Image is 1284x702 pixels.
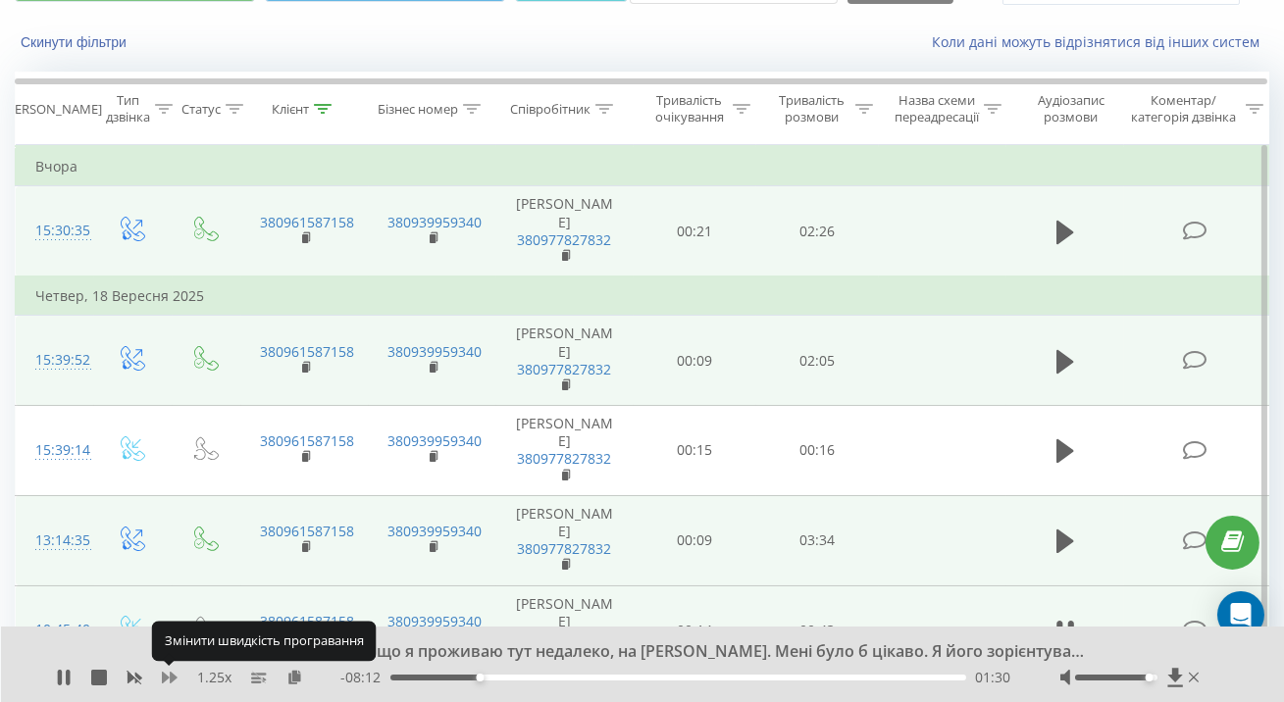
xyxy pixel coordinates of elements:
td: 02:26 [756,186,879,276]
a: 380939959340 [388,342,483,361]
a: 380939959340 [388,522,483,540]
td: [PERSON_NAME] [496,186,634,276]
a: 380961587158 [261,342,355,361]
a: 380961587158 [261,522,355,540]
td: 09:43 [756,585,879,676]
td: [PERSON_NAME] [496,316,634,406]
div: Співробітник [510,101,591,118]
div: Accessibility label [476,674,484,681]
td: 00:16 [756,406,879,496]
div: Open Intercom Messenger [1217,591,1264,638]
a: 380961587158 [261,612,355,630]
div: Accessibility label [1145,674,1153,681]
a: 380977827832 [518,360,612,378]
span: - 08:12 [340,668,390,687]
a: 380977827832 [518,539,612,558]
td: Вчора [16,147,1271,186]
div: Коментар/категорія дзвінка [1126,92,1241,125]
div: 15:39:52 [35,341,75,379]
a: 380961587158 [261,431,355,450]
a: 380961587158 [261,213,355,231]
td: [PERSON_NAME] [496,495,634,585]
div: 10:45:40 [35,611,75,649]
div: 13:14:35 [35,522,75,560]
span: 1.25 x [197,668,231,687]
td: Четвер, 18 Вересня 2025 [16,276,1271,316]
a: 380977827832 [518,230,612,249]
div: 15:30:35 [35,212,75,250]
td: 00:14 [634,585,756,676]
span: 01:30 [976,668,1011,687]
a: 380977827832 [518,449,612,468]
div: [PERSON_NAME] [3,101,102,118]
button: Скинути фільтри [15,33,136,51]
div: Бізнес номер [378,101,458,118]
a: 380939959340 [388,612,483,630]
td: 02:05 [756,316,879,406]
div: Тип дзвінка [106,92,150,125]
div: Назва схеми переадресації [895,92,979,125]
div: Аудіозапис розмови [1023,92,1118,125]
a: 380939959340 [388,431,483,450]
div: Тривалість розмови [773,92,850,125]
td: 00:09 [634,495,756,585]
td: 00:15 [634,406,756,496]
div: Клієнт [272,101,309,118]
div: Тривалість очікування [650,92,728,125]
td: 00:21 [634,186,756,276]
a: 380939959340 [388,213,483,231]
div: 15:39:14 [35,431,75,470]
td: [PERSON_NAME] [496,406,634,496]
td: [PERSON_NAME] [496,585,634,676]
div: Змінити швидкість програвання [152,622,377,661]
a: Коли дані можуть відрізнятися вiд інших систем [932,32,1269,51]
td: 00:09 [634,316,756,406]
div: От. Я кажу ну, він каже, що я проживаю тут недалеко, на [PERSON_NAME]. Мені було б цікаво. Я його... [171,641,1089,663]
td: 03:34 [756,495,879,585]
div: Статус [181,101,221,118]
